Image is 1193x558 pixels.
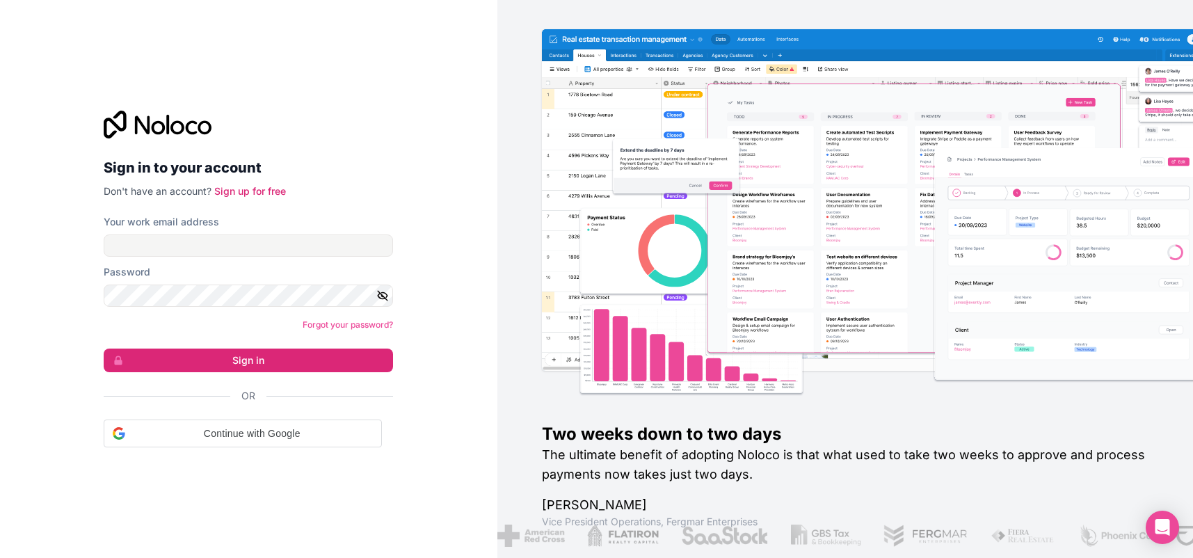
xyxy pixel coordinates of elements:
[883,525,968,547] img: /assets/fergmar-CudnrXN5.png
[542,495,1148,515] h1: [PERSON_NAME]
[104,285,393,307] input: Password
[104,155,393,180] h2: Sign in to your account
[991,525,1056,547] img: /assets/fiera-fwj2N5v4.png
[241,389,255,403] span: Or
[542,445,1148,484] h2: The ultimate benefit of adopting Noloco is that what used to take two weeks to approve and proces...
[104,265,150,279] label: Password
[104,349,393,372] button: Sign in
[791,525,862,547] img: /assets/gbstax-C-GtDUiK.png
[1078,525,1153,547] img: /assets/phoenix-BREaitsQ.png
[542,515,1148,529] h1: Vice President Operations , Fergmar Enterprises
[214,185,286,197] a: Sign up for free
[303,319,393,330] a: Forgot your password?
[681,525,769,547] img: /assets/saastock-C6Zbiodz.png
[104,420,382,447] div: Continue with Google
[131,427,373,441] span: Continue with Google
[542,423,1148,445] h1: Two weeks down to two days
[1146,511,1179,544] div: Open Intercom Messenger
[104,185,211,197] span: Don't have an account?
[104,234,393,257] input: Email address
[104,215,219,229] label: Your work email address
[497,525,565,547] img: /assets/american-red-cross-BAupjrZR.png
[587,525,659,547] img: /assets/flatiron-C8eUkumj.png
